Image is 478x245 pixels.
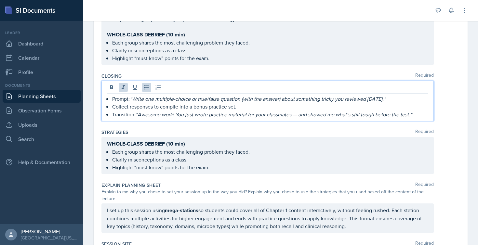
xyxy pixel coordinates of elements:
[101,129,128,135] label: Strategies
[165,207,198,214] strong: mega-stations
[21,228,78,235] div: [PERSON_NAME]
[3,156,81,169] div: Help & Documentation
[107,206,428,230] p: I set up this session using so students could cover all of Chapter 1 content interactively, witho...
[112,39,428,46] p: Each group shares the most challenging problem they faced.
[130,95,386,102] em: “Write one multiple-choice or true/false question (with the answer) about something tricky you re...
[3,83,81,88] div: Documents
[415,129,434,135] span: Required
[21,235,78,241] div: [GEOGRAPHIC_DATA][US_STATE]
[3,118,81,131] a: Uploads
[112,54,428,62] p: Highlight “must-know” points for the exam.
[3,51,81,64] a: Calendar
[101,188,434,202] div: Explain to me why you chose to set your session up in the way you did? Explain why you chose to u...
[101,73,122,79] label: Closing
[112,148,428,156] p: Each group shares the most challenging problem they faced.
[107,140,185,148] strong: WHOLE-CLASS DEBRIEF (10 min)
[107,31,185,38] strong: WHOLE-CLASS DEBRIEF (10 min)
[112,103,428,110] p: Collect responses to compile into a bonus practice set.
[3,90,81,103] a: Planning Sheets
[3,37,81,50] a: Dashboard
[3,30,81,36] div: Leader
[112,163,428,171] p: Highlight “must-know” points for the exam.
[3,66,81,79] a: Profile
[112,110,428,118] p: Transition:
[112,46,428,54] p: Clarify misconceptions as a class.
[3,104,81,117] a: Observation Forms
[415,73,434,79] span: Required
[3,133,81,146] a: Search
[101,182,161,188] label: Explain Planning Sheet
[112,156,428,163] p: Clarify misconceptions as a class.
[415,182,434,188] span: Required
[136,111,412,118] em: “Awesome work! You just wrote practice material for your classmates — and showed me what’s still ...
[112,95,428,103] p: Prompt:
